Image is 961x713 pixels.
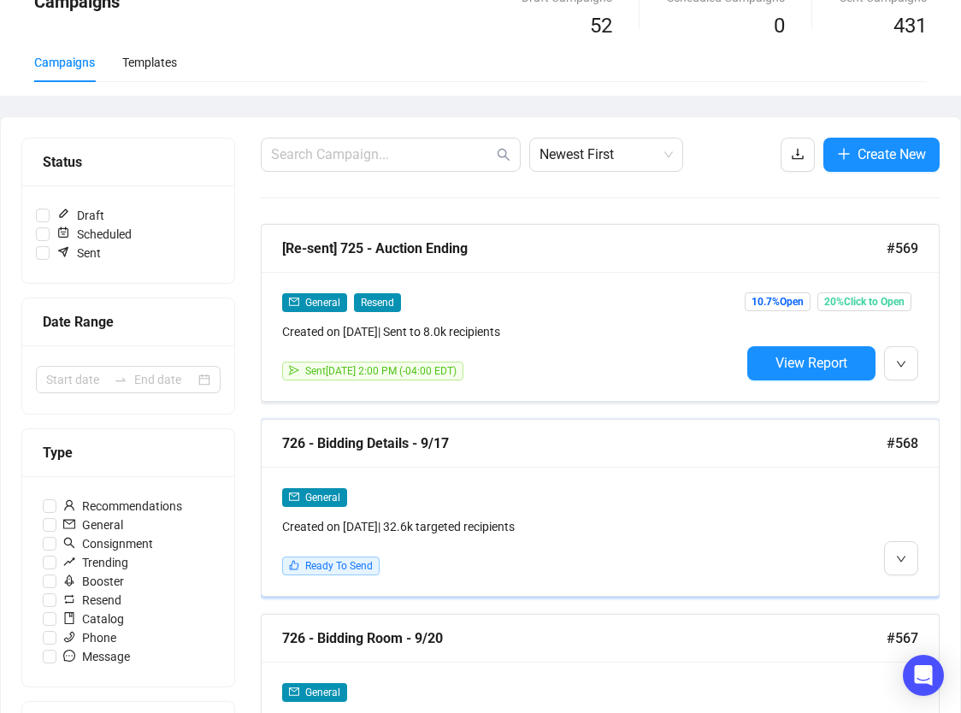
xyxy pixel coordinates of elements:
[774,14,785,38] span: 0
[305,686,340,698] span: General
[63,537,75,549] span: search
[122,53,177,72] div: Templates
[282,517,740,536] div: Created on [DATE] | 32.6k targeted recipients
[289,686,299,697] span: mail
[305,560,373,572] span: Ready To Send
[887,628,918,649] span: #567
[282,628,887,649] div: 726 - Bidding Room - 9/20
[56,497,189,516] span: Recommendations
[354,293,401,312] span: Resend
[271,144,493,165] input: Search Campaign...
[289,365,299,375] span: send
[34,53,95,72] div: Campaigns
[261,419,940,597] a: 726 - Bidding Details - 9/17#568mailGeneralCreated on [DATE]| 32.6k targeted recipientslikeReady ...
[134,370,195,389] input: End date
[63,556,75,568] span: rise
[896,359,906,369] span: down
[46,370,107,389] input: Start date
[289,297,299,307] span: mail
[56,572,131,591] span: Booster
[114,373,127,386] span: to
[823,138,940,172] button: Create New
[887,433,918,454] span: #568
[289,492,299,502] span: mail
[289,560,299,570] span: like
[745,292,811,311] span: 10.7% Open
[63,650,75,662] span: message
[282,322,740,341] div: Created on [DATE] | Sent to 8.0k recipients
[50,206,111,225] span: Draft
[43,311,214,333] div: Date Range
[282,238,887,259] div: [Re-sent] 725 - Auction Ending
[56,647,137,666] span: Message
[63,499,75,511] span: user
[747,346,876,380] button: View Report
[858,144,926,165] span: Create New
[896,554,906,564] span: down
[775,355,847,371] span: View Report
[63,575,75,586] span: rocket
[791,147,805,161] span: download
[56,534,160,553] span: Consignment
[63,518,75,530] span: mail
[56,628,123,647] span: Phone
[261,224,940,402] a: [Re-sent] 725 - Auction Ending#569mailGeneralResendCreated on [DATE]| Sent to 8.0k recipientssend...
[56,516,130,534] span: General
[887,238,918,259] span: #569
[63,631,75,643] span: phone
[893,14,927,38] span: 431
[903,655,944,696] div: Open Intercom Messenger
[305,365,457,377] span: Sent [DATE] 2:00 PM (-04:00 EDT)
[50,244,108,262] span: Sent
[817,292,911,311] span: 20% Click to Open
[56,591,128,610] span: Resend
[43,151,214,173] div: Status
[43,442,214,463] div: Type
[114,373,127,386] span: swap-right
[837,147,851,161] span: plus
[63,612,75,624] span: book
[50,225,139,244] span: Scheduled
[590,14,612,38] span: 52
[282,433,887,454] div: 726 - Bidding Details - 9/17
[63,593,75,605] span: retweet
[56,610,131,628] span: Catalog
[56,553,135,572] span: Trending
[305,297,340,309] span: General
[539,138,673,171] span: Newest First
[305,492,340,504] span: General
[497,148,510,162] span: search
